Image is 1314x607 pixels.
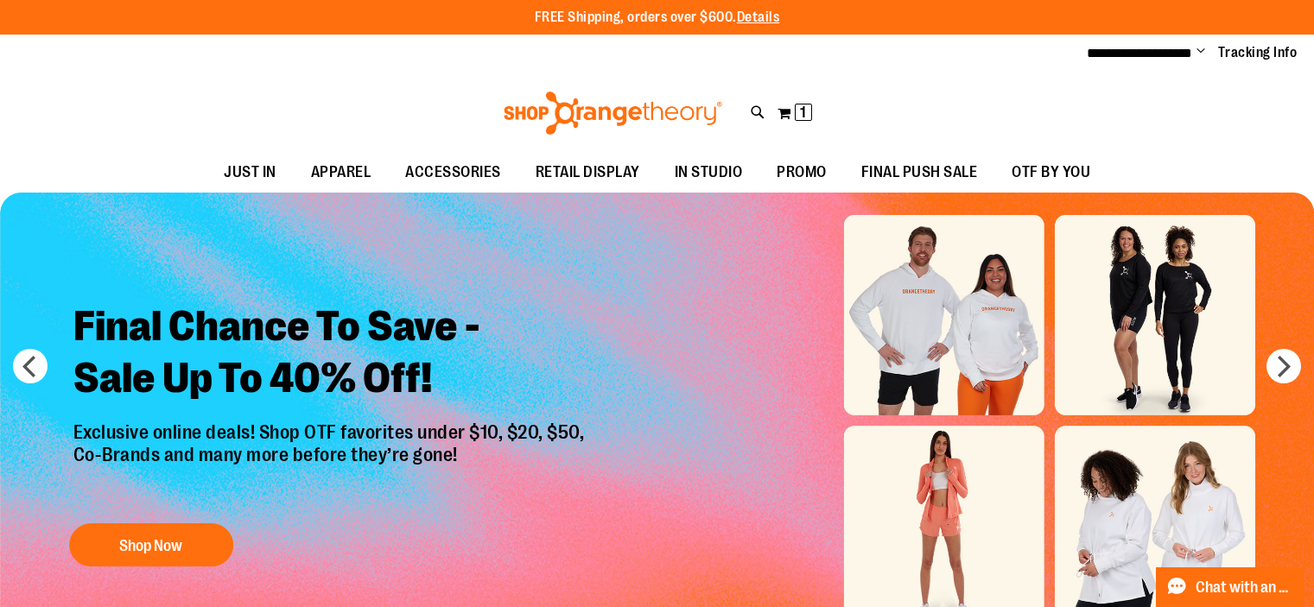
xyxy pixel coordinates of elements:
[777,153,827,192] span: PROMO
[861,153,978,192] span: FINAL PUSH SALE
[60,421,602,506] p: Exclusive online deals! Shop OTF favorites under $10, $20, $50, Co-Brands and many more before th...
[13,349,48,383] button: prev
[1197,44,1205,61] button: Account menu
[1196,579,1293,596] span: Chat with an Expert
[737,9,780,25] a: Details
[535,8,780,28] p: FREE Shipping, orders over $600.
[1266,349,1301,383] button: next
[60,288,602,421] h2: Final Chance To Save - Sale Up To 40% Off!
[1012,153,1090,192] span: OTF BY YOU
[69,523,233,566] button: Shop Now
[311,153,371,192] span: APPAREL
[675,153,743,192] span: IN STUDIO
[1156,567,1304,607] button: Chat with an Expert
[405,153,501,192] span: ACCESSORIES
[224,153,276,192] span: JUST IN
[536,153,640,192] span: RETAIL DISPLAY
[501,92,725,135] img: Shop Orangetheory
[800,104,806,121] span: 1
[1218,43,1298,62] a: Tracking Info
